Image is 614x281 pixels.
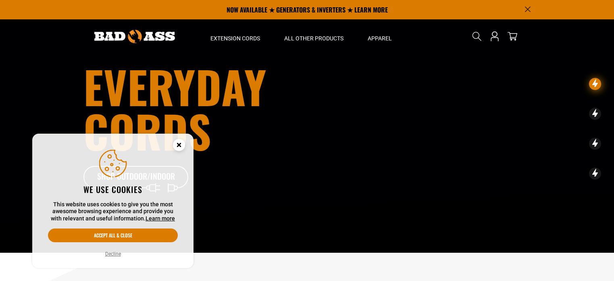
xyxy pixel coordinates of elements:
[48,229,178,242] button: Accept all & close
[103,250,123,258] button: Decline
[470,30,483,43] summary: Search
[210,35,260,42] span: Extension Cords
[284,35,343,42] span: All Other Products
[94,30,175,43] img: Bad Ass Extension Cords
[368,35,392,42] span: Apparel
[198,19,272,53] summary: Extension Cords
[48,201,178,222] p: This website uses cookies to give you the most awesome browsing experience and provide you with r...
[356,19,404,53] summary: Apparel
[146,215,175,222] a: Learn more
[48,184,178,195] h2: We use cookies
[83,64,352,153] h1: Everyday cords
[272,19,356,53] summary: All Other Products
[32,134,194,268] aside: Cookie Consent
